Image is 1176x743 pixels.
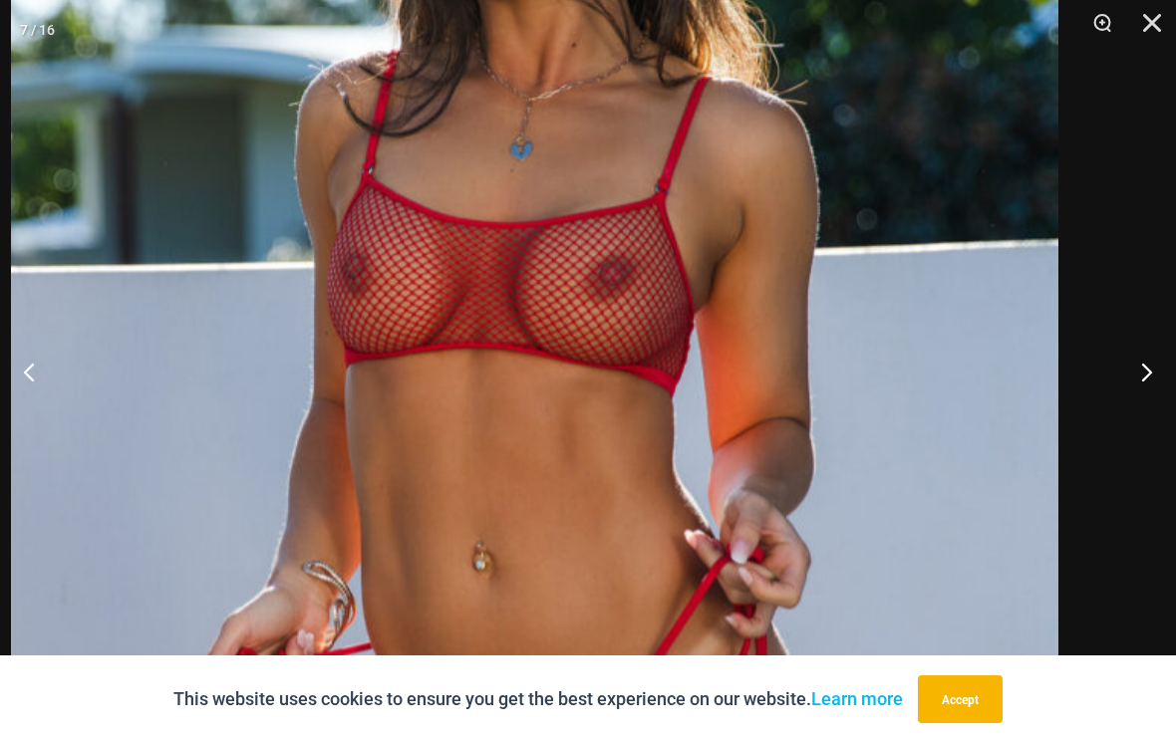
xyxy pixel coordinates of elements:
p: This website uses cookies to ensure you get the best experience on our website. [173,684,903,714]
button: Accept [918,675,1003,723]
div: 7 / 16 [20,15,55,45]
a: Learn more [811,688,903,709]
button: Next [1101,322,1176,421]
